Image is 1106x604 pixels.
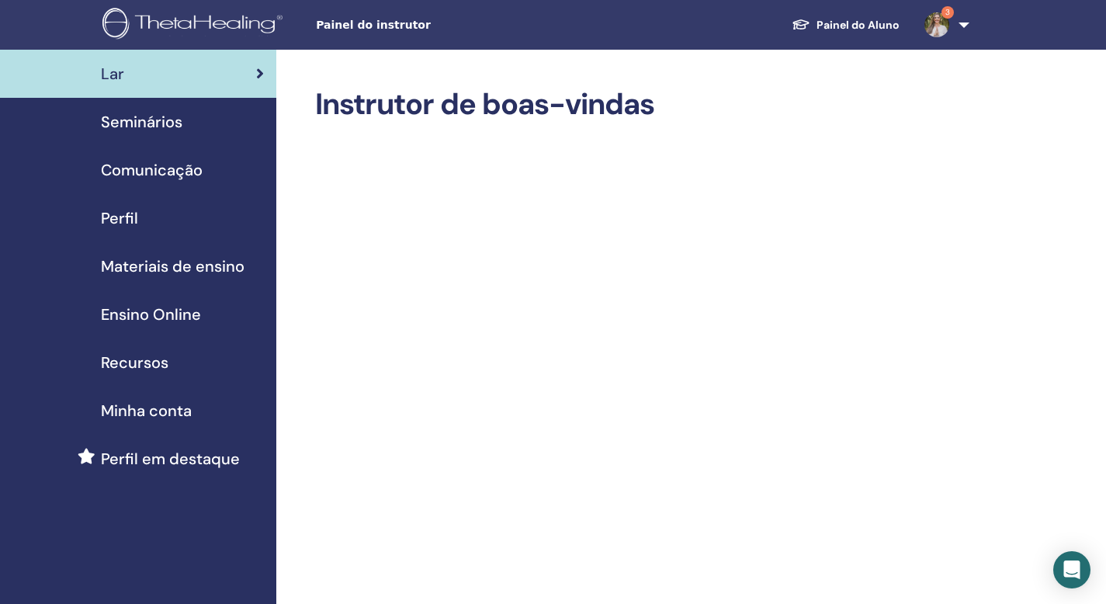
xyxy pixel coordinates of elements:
[101,110,182,134] span: Seminários
[316,17,549,33] span: Painel do instrutor
[101,351,168,374] span: Recursos
[102,8,288,43] img: logo.png
[941,6,954,19] span: 3
[101,62,124,85] span: Lar
[779,11,912,40] a: Painel do Aluno
[924,12,949,37] img: default.jpg
[101,399,192,422] span: Minha conta
[101,207,138,230] span: Perfil
[101,447,240,470] span: Perfil em destaque
[1053,551,1090,588] div: Open Intercom Messenger
[315,87,966,123] h2: Instrutor de boas-vindas
[101,158,203,182] span: Comunicação
[792,18,810,31] img: graduation-cap-white.svg
[101,303,201,326] span: Ensino Online
[101,255,244,278] span: Materiais de ensino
